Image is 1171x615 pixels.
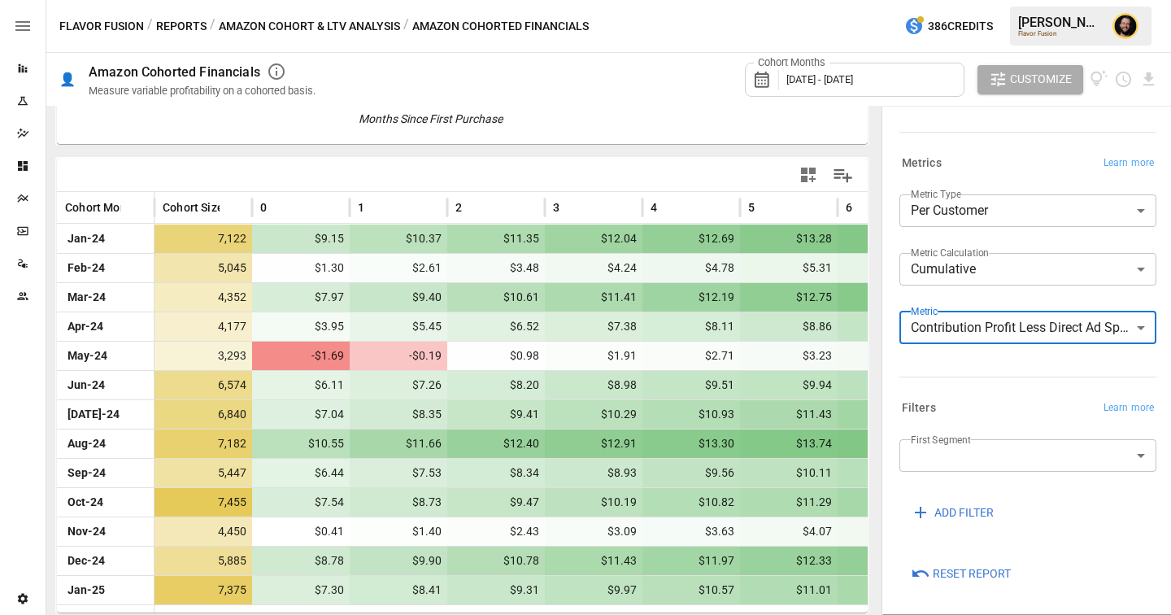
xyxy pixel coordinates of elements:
[1090,65,1108,94] button: View documentation
[553,459,639,487] span: $8.93
[748,459,834,487] span: $10.11
[553,312,639,341] span: $7.38
[65,459,146,487] span: Sep-24
[163,459,249,487] span: 5,447
[358,517,444,546] span: $1.40
[651,430,737,458] span: $13.30
[748,547,834,575] span: $12.33
[358,430,444,458] span: $11.66
[846,371,932,399] span: $10.28
[651,199,657,216] span: 4
[786,73,853,85] span: [DATE] - [DATE]
[1103,3,1148,49] button: Ciaran Nugent
[260,459,346,487] span: $6.44
[846,459,932,487] span: $10.60
[659,196,681,219] button: Sort
[455,342,542,370] span: $0.98
[748,312,834,341] span: $8.86
[899,194,1156,227] div: Per Customer
[651,517,737,546] span: $3.63
[163,547,249,575] span: 5,885
[928,16,993,37] span: 386 Credits
[902,399,936,417] h6: Filters
[358,371,444,399] span: $7.26
[89,85,316,97] div: Measure variable profitability on a cohorted basis.
[651,488,737,517] span: $10.82
[455,254,542,282] span: $3.48
[553,547,639,575] span: $11.43
[163,517,249,546] span: 4,450
[898,11,999,41] button: 386Credits
[260,371,346,399] span: $6.11
[219,16,400,37] button: Amazon Cohort & LTV Analysis
[163,400,249,429] span: 6,840
[163,576,249,604] span: 7,375
[59,16,144,37] button: Flavor Fusion
[358,225,444,253] span: $10.37
[846,254,932,282] span: $5.84
[553,576,639,604] span: $9.97
[358,547,444,575] span: $9.90
[553,430,639,458] span: $12.91
[1112,13,1138,39] img: Ciaran Nugent
[1114,70,1133,89] button: Schedule report
[358,400,444,429] span: $8.35
[846,199,852,216] span: 6
[754,55,829,70] label: Cohort Months
[260,576,346,604] span: $7.30
[553,371,639,399] span: $8.98
[553,400,639,429] span: $10.29
[911,246,989,260] label: Metric Calculation
[455,547,542,575] span: $10.78
[846,517,932,546] span: $4.45
[65,400,146,429] span: [DATE]-24
[65,254,146,282] span: Feb-24
[748,283,834,312] span: $12.75
[455,430,542,458] span: $12.40
[358,199,364,216] span: 1
[163,254,249,282] span: 5,045
[902,155,942,172] h6: Metrics
[65,517,146,546] span: Nov-24
[553,199,559,216] span: 3
[260,547,346,575] span: $8.78
[651,576,737,604] span: $10.57
[899,498,1005,527] button: ADD FILTER
[748,576,834,604] span: $11.01
[455,517,542,546] span: $2.43
[260,488,346,517] span: $7.54
[163,342,249,370] span: 3,293
[260,342,346,370] span: -$1.69
[651,371,737,399] span: $9.51
[651,459,737,487] span: $9.56
[65,576,146,604] span: Jan-25
[553,254,639,282] span: $4.24
[163,371,249,399] span: 6,574
[358,576,444,604] span: $8.41
[854,196,877,219] button: Sort
[1104,400,1154,417] span: Learn more
[260,283,346,312] span: $7.97
[163,430,249,458] span: 7,182
[553,225,639,253] span: $12.04
[846,400,932,429] span: $11.97
[846,312,932,341] span: $9.49
[65,199,137,216] span: Cohort Month
[260,400,346,429] span: $7.04
[65,488,146,517] span: Oct-24
[210,16,215,37] div: /
[1018,15,1103,30] div: [PERSON_NAME]
[748,488,834,517] span: $11.29
[455,459,542,487] span: $8.34
[1018,30,1103,37] div: Flavor Fusion
[846,488,932,517] span: $11.74
[651,254,737,282] span: $4.78
[221,196,244,219] button: Sort
[748,430,834,458] span: $13.74
[933,564,1011,584] span: Reset Report
[455,225,542,253] span: $11.35
[455,488,542,517] span: $9.47
[65,371,146,399] span: Jun-24
[358,342,444,370] span: -$0.19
